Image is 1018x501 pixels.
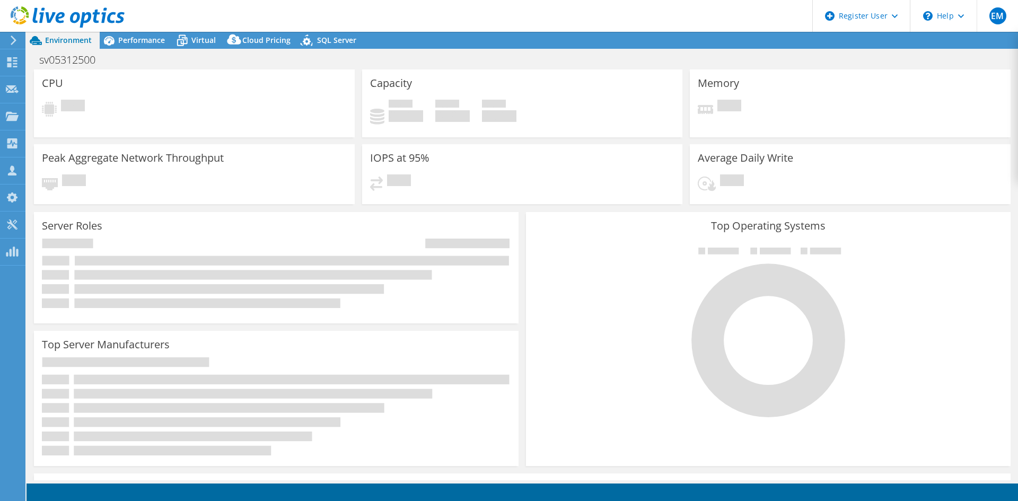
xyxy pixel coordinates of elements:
[317,35,356,45] span: SQL Server
[435,100,459,110] span: Free
[482,110,516,122] h4: 0 GiB
[389,110,423,122] h4: 0 GiB
[534,220,1003,232] h3: Top Operating Systems
[482,100,506,110] span: Total
[42,77,63,89] h3: CPU
[118,35,165,45] span: Performance
[989,7,1006,24] span: EM
[42,220,102,232] h3: Server Roles
[370,152,429,164] h3: IOPS at 95%
[387,174,411,189] span: Pending
[62,174,86,189] span: Pending
[698,77,739,89] h3: Memory
[720,174,744,189] span: Pending
[45,35,92,45] span: Environment
[370,77,412,89] h3: Capacity
[923,11,933,21] svg: \n
[191,35,216,45] span: Virtual
[242,35,291,45] span: Cloud Pricing
[61,100,85,114] span: Pending
[42,339,170,350] h3: Top Server Manufacturers
[42,152,224,164] h3: Peak Aggregate Network Throughput
[34,54,112,66] h1: sv05312500
[698,152,793,164] h3: Average Daily Write
[717,100,741,114] span: Pending
[389,100,413,110] span: Used
[435,110,470,122] h4: 0 GiB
